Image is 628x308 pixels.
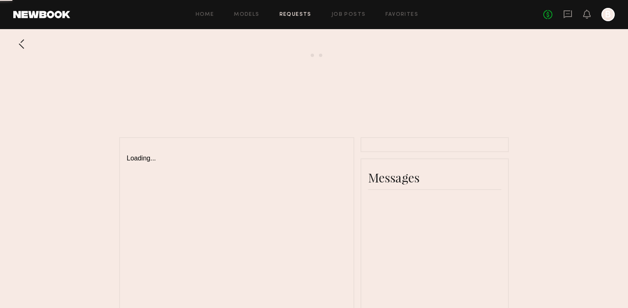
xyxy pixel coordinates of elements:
a: Job Posts [331,12,366,17]
a: Requests [280,12,312,17]
a: Home [196,12,214,17]
div: Loading... [127,145,347,162]
a: Favorites [385,12,418,17]
a: Models [234,12,259,17]
a: B [601,8,615,21]
div: Messages [368,169,501,186]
